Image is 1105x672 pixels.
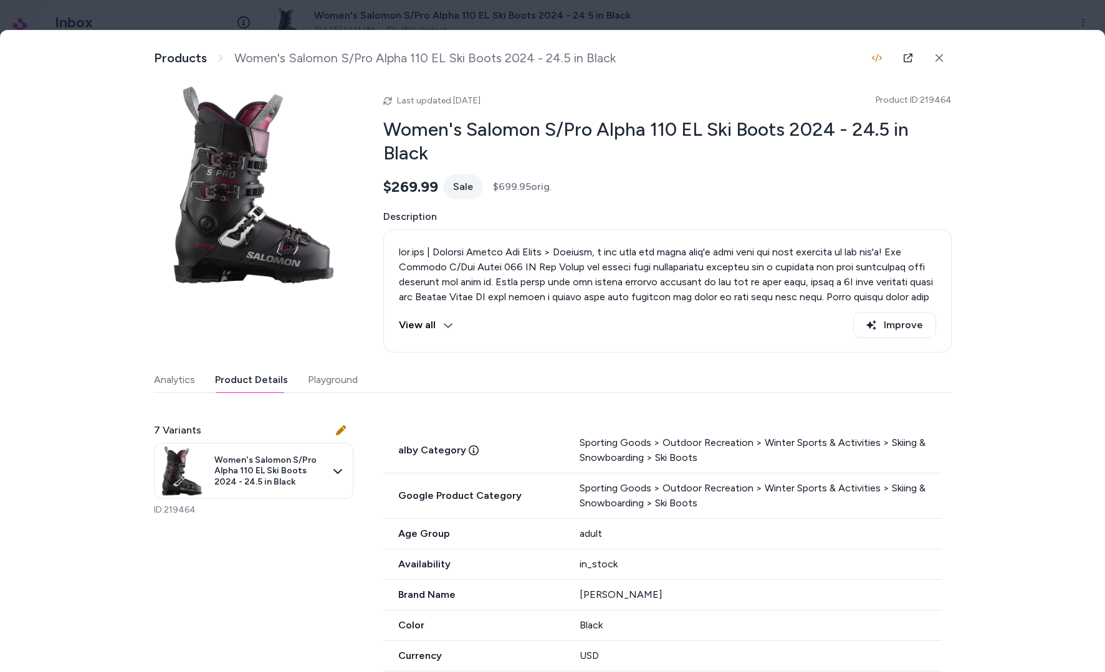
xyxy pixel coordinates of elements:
[383,526,565,541] span: Age Group
[383,118,952,164] h2: Women's Salomon S/Pro Alpha 110 EL Ski Boots 2024 - 24.5 in Black
[308,367,358,392] button: Playground
[399,245,936,424] p: lor.ips | Dolorsi Ametco Adi Elits > Doeiusm, t inc utla etd magna aliq'e admi veni qui nost exer...
[383,618,565,633] span: Color
[383,443,565,458] span: alby Category
[234,50,616,66] span: Women's Salomon S/Pro Alpha 110 EL Ski Boots 2024 - 24.5 in Black
[580,481,942,511] div: Sporting Goods > Outdoor Recreation > Winter Sports & Activities > Skiing & Snowboarding > Ski Boots
[154,367,195,392] button: Analytics
[154,443,353,499] button: Women's Salomon S/Pro Alpha 110 EL Ski Boots 2024 - 24.5 in Black
[580,648,942,663] div: USD
[383,209,952,224] span: Description
[580,587,942,602] div: [PERSON_NAME]
[154,504,353,516] p: ID: 219464
[443,174,483,199] div: Sale
[154,85,353,285] img: salomon-s-pro-alpha-110-el-ski-boots-women-s-2024-.jpg
[154,50,616,66] nav: breadcrumb
[383,587,565,602] span: Brand Name
[214,455,325,488] span: Women's Salomon S/Pro Alpha 110 EL Ski Boots 2024 - 24.5 in Black
[154,50,207,66] a: Products
[383,557,565,572] span: Availability
[580,557,942,572] div: in_stock
[383,488,565,503] span: Google Product Category
[876,94,952,106] span: Product ID: 219464
[580,435,942,465] div: Sporting Goods > Outdoor Recreation > Winter Sports & Activities > Skiing & Snowboarding > Ski Boots
[580,618,942,633] div: Black
[580,526,942,541] div: adult
[853,312,936,338] button: Improve
[383,648,565,663] span: Currency
[157,446,207,496] img: salomon-s-pro-alpha-110-el-ski-boots-women-s-2024-.jpg
[397,95,481,106] span: Last updated [DATE]
[215,367,288,392] button: Product Details
[383,177,438,196] span: $269.99
[399,312,453,338] button: View all
[493,179,552,194] span: $699.95 orig.
[154,423,201,438] span: 7 Variants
